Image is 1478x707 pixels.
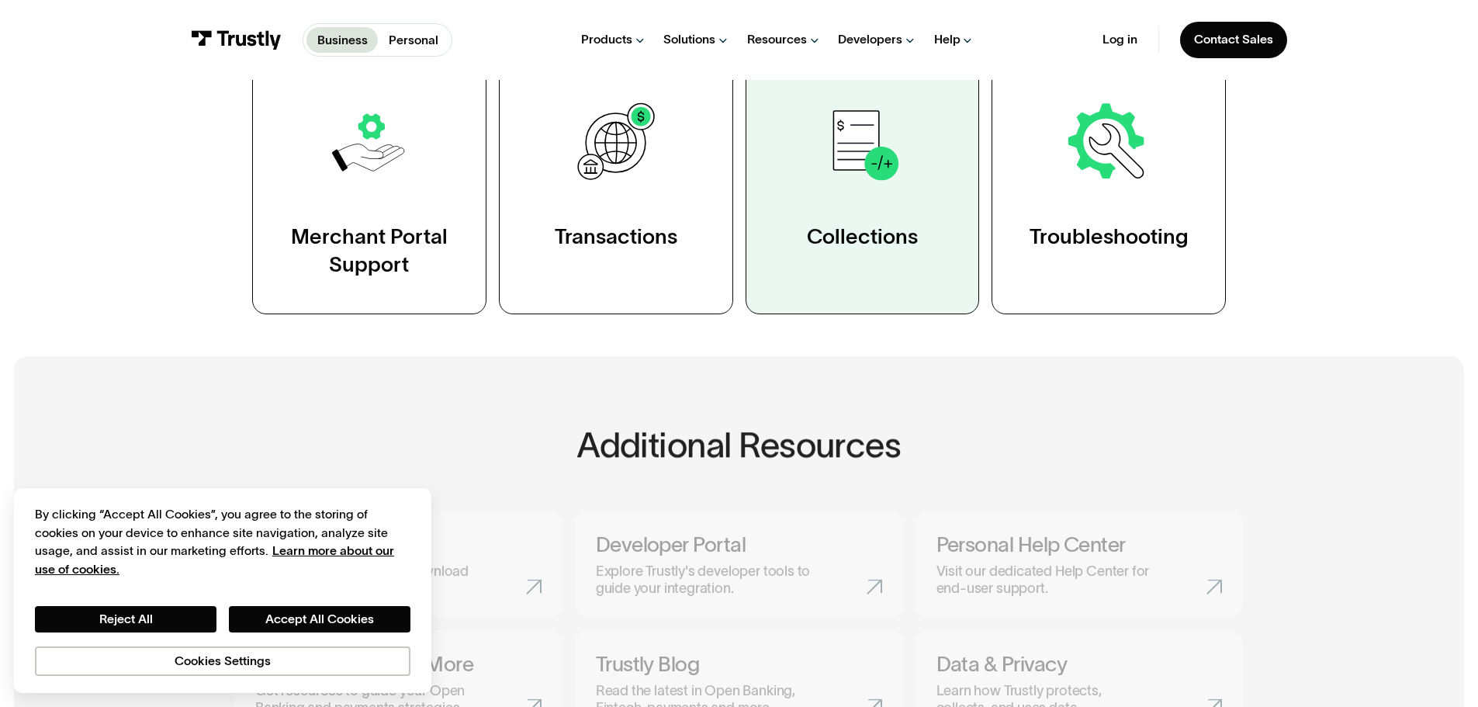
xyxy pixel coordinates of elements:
div: Merchant Portal Support [288,223,451,279]
h3: Data & Privacy [936,651,1223,676]
div: Transactions [555,223,677,251]
button: Cookies Settings [35,646,410,676]
a: Developer PortalExplore Trustly's developer tools to guide your integration. [575,511,903,618]
div: Developers [838,32,902,47]
div: Cookie banner [14,488,431,693]
a: Merchant Portal Support [252,62,486,314]
a: Troubleshooting [992,62,1226,314]
div: Collections [807,223,918,251]
div: Help [934,32,961,47]
div: Contact Sales [1194,32,1273,47]
a: Personal [378,27,448,53]
h3: Personal Help Center [936,532,1223,556]
button: Accept All Cookies [229,606,410,632]
a: Transactions [499,62,733,314]
div: Privacy [35,505,410,675]
h2: Additional Resources [234,426,1243,464]
p: Business [317,31,368,50]
a: Contact Sales [1180,22,1287,58]
div: Solutions [663,32,715,47]
a: Collections [746,62,980,314]
a: Business [306,27,378,53]
button: Reject All [35,606,216,632]
h3: Trustly Blog [596,651,882,676]
a: Personal Help CenterVisit our dedicated Help Center for end-user support. [916,511,1244,618]
img: Trustly Logo [191,30,282,50]
p: Visit our dedicated Help Center for end-user support. [936,563,1167,597]
p: Explore Trustly's developer tools to guide your integration. [596,563,826,597]
div: By clicking “Accept All Cookies”, you agree to the storing of cookies on your device to enhance s... [35,505,410,578]
h3: Developer Portal [596,532,882,556]
a: Log in [1102,32,1137,47]
div: Resources [747,32,807,47]
div: Products [581,32,632,47]
div: Troubleshooting [1030,223,1189,251]
p: Personal [389,31,438,50]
